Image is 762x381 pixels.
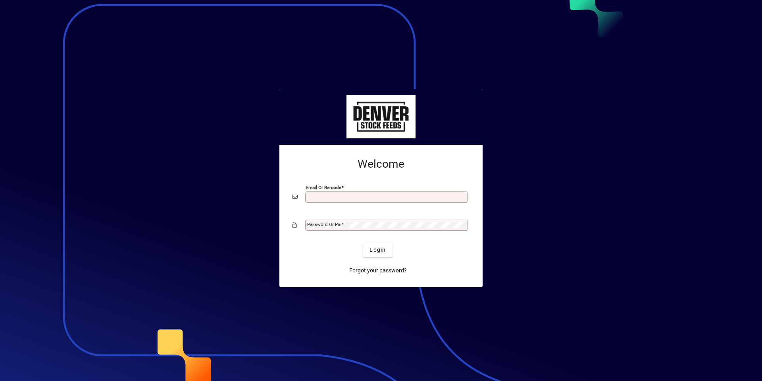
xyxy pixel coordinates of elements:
[292,157,470,171] h2: Welcome
[346,263,410,278] a: Forgot your password?
[363,243,392,257] button: Login
[307,222,341,227] mat-label: Password or Pin
[349,266,407,275] span: Forgot your password?
[306,185,341,190] mat-label: Email or Barcode
[369,246,386,254] span: Login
